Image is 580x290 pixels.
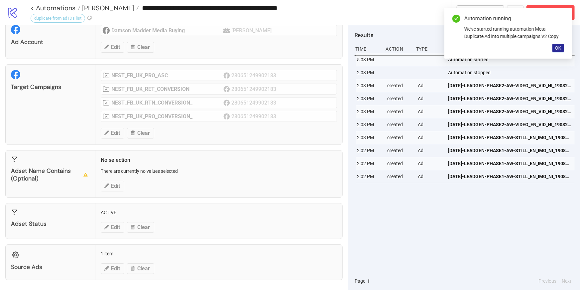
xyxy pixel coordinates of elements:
[31,14,85,23] div: duplicate from ad IDs list
[80,5,139,11] a: [PERSON_NAME]
[526,5,575,20] button: Abort Run
[555,45,561,51] span: OK
[417,79,443,92] div: Ad
[457,5,505,20] button: To Builder
[448,131,572,144] a: [DATE]-LEADGEN-PHASE1-AW-STILL_EN_IMG_NI_19082025_F_CC_SC24_None_META_CONVERSION
[355,277,365,285] span: Page
[417,157,443,170] div: Ad
[387,105,413,118] div: created
[448,144,572,157] a: [DATE]-LEADGEN-PHASE1-AW-STILL_EN_IMG_NI_19082025_F_CC_SC24_None_META_CONVERSION
[387,79,413,92] div: created
[507,5,524,20] button: ...
[417,118,443,131] div: Ad
[452,15,460,23] span: check-circle
[387,144,413,157] div: created
[417,92,443,105] div: Ad
[448,108,572,115] span: [DATE]-LEADGEN-PHASE2-AW-VIDEO_EN_VID_NI_19082025_F_CC_SC24_None_META_CONVERSION
[448,147,572,154] span: [DATE]-LEADGEN-PHASE1-AW-STILL_EN_IMG_NI_19082025_F_CC_SC24_None_META_CONVERSION
[356,144,382,157] div: 2:02 PM
[448,173,572,180] span: [DATE]-LEADGEN-PHASE1-AW-STILL_EN_IMG_NI_19082025_F_CC_SC24_None_META_CONVERSION
[356,105,382,118] div: 2:03 PM
[448,66,577,79] div: Automation stopped
[356,66,382,79] div: 2:03 PM
[356,79,382,92] div: 2:03 PM
[365,277,372,285] button: 1
[387,157,413,170] div: created
[448,82,572,89] span: [DATE]-LEADGEN-PHASE2-AW-VIDEO_EN_VID_NI_19082025_F_CC_SC24_None_META_CONVERSION
[464,15,564,23] div: Automation running
[448,95,572,102] span: [DATE]-LEADGEN-PHASE2-AW-VIDEO_EN_VID_NI_19082025_F_CC_SC24_None_META_CONVERSION
[448,170,572,183] a: [DATE]-LEADGEN-PHASE1-AW-STILL_EN_IMG_NI_19082025_F_CC_SC24_None_META_CONVERSION
[560,277,573,285] button: Next
[448,118,572,131] a: [DATE]-LEADGEN-PHASE2-AW-VIDEO_EN_VID_NI_19082025_F_CC_SC24_None_META_CONVERSION
[387,118,413,131] div: created
[448,121,572,128] span: [DATE]-LEADGEN-PHASE2-AW-VIDEO_EN_VID_NI_19082025_F_CC_SC24_None_META_CONVERSION
[356,157,382,170] div: 2:02 PM
[417,170,443,183] div: Ad
[417,144,443,157] div: Ad
[448,157,572,170] a: [DATE]-LEADGEN-PHASE1-AW-STILL_EN_IMG_NI_19082025_F_CC_SC24_None_META_CONVERSION
[448,134,572,141] span: [DATE]-LEADGEN-PHASE1-AW-STILL_EN_IMG_NI_19082025_F_CC_SC24_None_META_CONVERSION
[464,25,564,40] div: We've started running automation Meta - Duplicate Ad into multiple campaigns V2 Copy
[536,277,558,285] button: Previous
[80,4,134,12] span: [PERSON_NAME]
[417,105,443,118] div: Ad
[448,105,572,118] a: [DATE]-LEADGEN-PHASE2-AW-VIDEO_EN_VID_NI_19082025_F_CC_SC24_None_META_CONVERSION
[356,53,382,66] div: 5:03 PM
[448,79,572,92] a: [DATE]-LEADGEN-PHASE2-AW-VIDEO_EN_VID_NI_19082025_F_CC_SC24_None_META_CONVERSION
[385,43,411,55] div: Action
[415,43,441,55] div: Type
[387,170,413,183] div: created
[356,170,382,183] div: 2:02 PM
[387,131,413,144] div: created
[355,31,575,39] h2: Results
[356,131,382,144] div: 2:03 PM
[448,160,572,167] span: [DATE]-LEADGEN-PHASE1-AW-STILL_EN_IMG_NI_19082025_F_CC_SC24_None_META_CONVERSION
[31,5,80,11] a: < Automations
[552,44,564,52] button: OK
[417,131,443,144] div: Ad
[356,92,382,105] div: 2:03 PM
[387,92,413,105] div: created
[356,118,382,131] div: 2:03 PM
[355,43,381,55] div: Time
[448,92,572,105] a: [DATE]-LEADGEN-PHASE2-AW-VIDEO_EN_VID_NI_19082025_F_CC_SC24_None_META_CONVERSION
